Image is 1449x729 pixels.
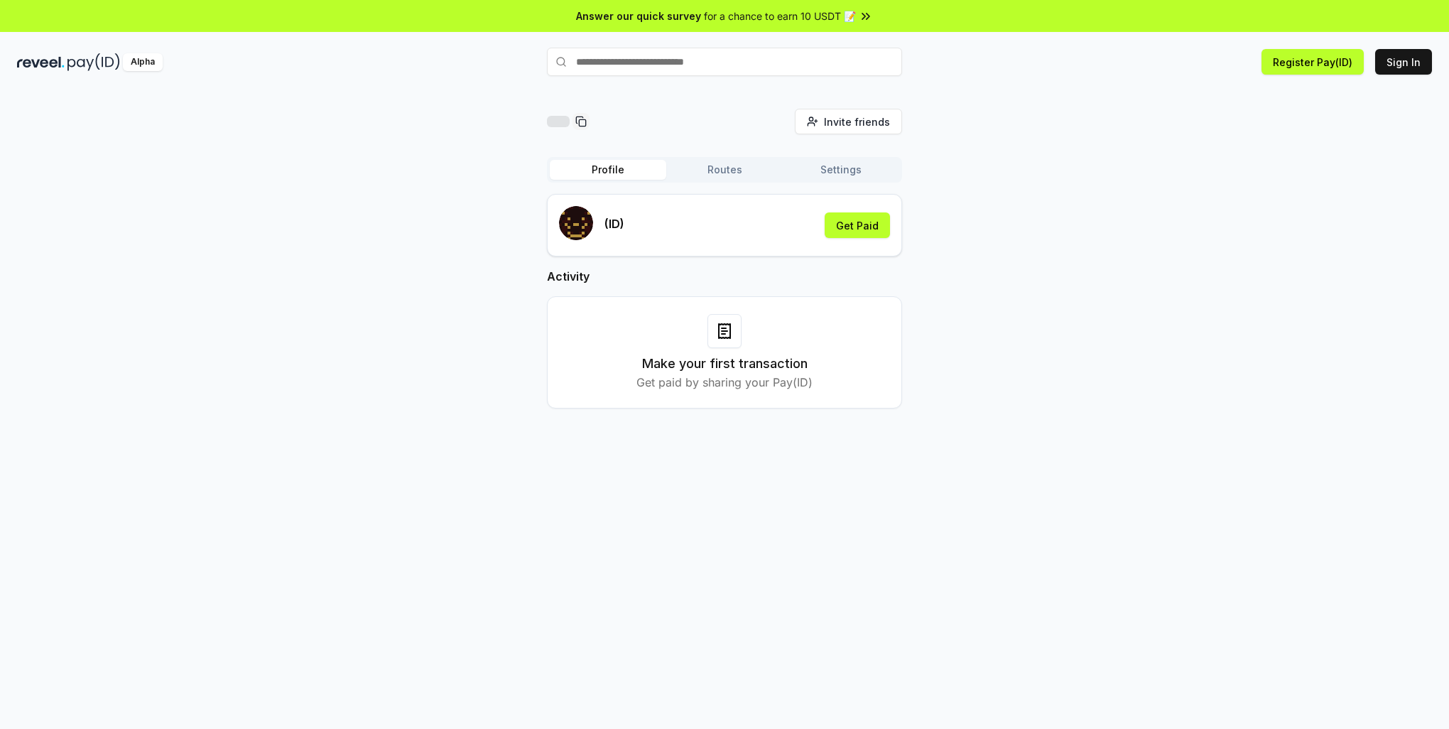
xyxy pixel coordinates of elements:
span: Invite friends [824,114,890,129]
div: Alpha [123,53,163,71]
button: Profile [550,160,666,180]
img: pay_id [67,53,120,71]
h3: Make your first transaction [642,354,808,374]
button: Invite friends [795,109,902,134]
p: (ID) [604,215,624,232]
p: Get paid by sharing your Pay(ID) [636,374,813,391]
span: Answer our quick survey [576,9,701,23]
button: Settings [783,160,899,180]
span: for a chance to earn 10 USDT 📝 [704,9,856,23]
button: Get Paid [825,212,890,238]
button: Register Pay(ID) [1261,49,1364,75]
img: reveel_dark [17,53,65,71]
button: Sign In [1375,49,1432,75]
button: Routes [666,160,783,180]
h2: Activity [547,268,902,285]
